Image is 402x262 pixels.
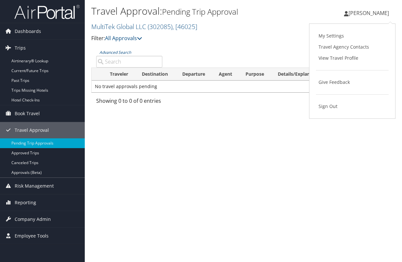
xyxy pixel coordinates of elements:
[96,97,162,108] div: Showing 0 to 0 of 0 entries
[213,68,240,81] th: Agent
[15,178,54,194] span: Risk Management
[172,22,197,31] span: , [ 46025 ]
[162,6,238,17] small: Pending Trip Approval
[91,22,197,31] a: MultiTek Global LLC
[105,35,142,42] a: All Approvals
[15,105,40,122] span: Book Travel
[15,194,36,211] span: Reporting
[15,40,26,56] span: Trips
[91,34,294,43] p: Filter:
[15,23,41,39] span: Dashboards
[272,68,331,81] th: Details/Explanation
[91,4,294,18] h1: Travel Approval:
[15,228,49,244] span: Employee Tools
[240,68,272,81] th: Purpose
[349,9,389,17] span: [PERSON_NAME]
[136,68,176,81] th: Destination: activate to sort column ascending
[15,122,49,138] span: Travel Approval
[104,68,136,81] th: Traveler: activate to sort column ascending
[148,22,172,31] span: ( 302085 )
[92,81,395,92] td: No travel approvals pending
[96,56,162,68] input: Advanced Search
[99,50,131,55] a: Advanced Search
[344,3,395,23] a: [PERSON_NAME]
[14,4,80,20] img: airportal-logo.png
[316,77,389,88] a: Give Feedback
[316,53,389,64] a: View Travel Profile
[316,41,389,53] a: Travel Agency Contacts
[15,211,51,227] span: Company Admin
[316,30,389,41] a: My Settings
[176,68,213,81] th: Departure: activate to sort column ascending
[316,101,389,112] a: Sign Out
